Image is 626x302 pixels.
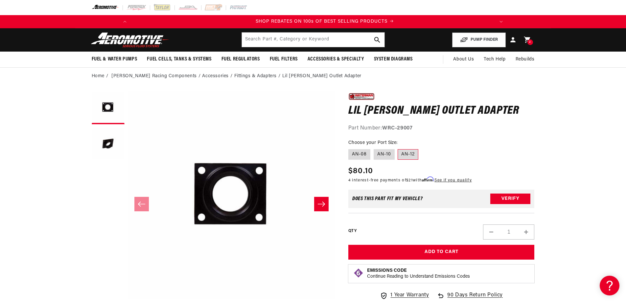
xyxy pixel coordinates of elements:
[348,124,535,133] div: Part Number:
[92,73,535,80] nav: breadcrumbs
[75,15,551,28] slideshow-component: Translation missing: en.sections.announcements.announcement_bar
[314,197,329,211] button: Slide right
[406,178,413,182] span: $21
[495,15,508,28] button: Translation missing: en.sections.announcements.next_announcement
[202,73,234,80] li: Accessories
[529,39,531,45] span: 2
[308,56,364,63] span: Accessories & Specialty
[382,126,412,131] strong: WRC-29007
[92,91,125,124] button: Load image 1 in gallery view
[374,56,413,63] span: System Diagrams
[303,52,369,67] summary: Accessories & Specialty
[87,52,142,67] summary: Fuel & Water Pumps
[147,56,211,63] span: Fuel Cells, Tanks & Systems
[92,56,137,63] span: Fuel & Water Pumps
[265,52,303,67] summary: Fuel Filters
[367,268,470,280] button: Emissions CodeContinue Reading to Understand Emissions Codes
[352,196,423,201] div: Does This part fit My vehicle?
[479,52,510,67] summary: Tech Help
[367,274,470,280] p: Continue Reading to Understand Emissions Codes
[374,149,395,160] label: AN-10
[256,19,387,24] span: SHOP REBATES ON 100s OF BEST SELLING PRODUCTS
[490,194,530,204] button: Verify
[89,32,171,48] img: Aeromotive
[348,106,535,116] h1: Lil [PERSON_NAME] Outlet Adapter
[282,73,361,80] li: Lil [PERSON_NAME] Outlet Adapter
[221,56,260,63] span: Fuel Regulators
[516,56,535,63] span: Rebuilds
[143,18,506,25] div: 2 of 3
[484,56,505,63] span: Tech Help
[448,52,479,67] a: About Us
[369,52,418,67] summary: System Diagrams
[370,33,384,47] button: search button
[452,33,506,47] button: PUMP FINDER
[92,73,104,80] a: Home
[242,33,384,47] input: Search by Part Number, Category or Keyword
[398,149,418,160] label: AN-12
[118,15,131,28] button: Translation missing: en.sections.announcements.previous_announcement
[143,18,506,25] div: Announcement
[348,177,472,183] p: 4 interest-free payments of with .
[348,165,373,177] span: $80.10
[234,73,282,80] li: Fittings & Adapters
[142,52,216,67] summary: Fuel Cells, Tanks & Systems
[134,197,149,211] button: Slide left
[348,139,398,146] legend: Choose your Port Size:
[511,52,540,67] summary: Rebuilds
[422,177,433,182] span: Affirm
[348,228,357,234] label: QTY
[348,149,370,160] label: AN-08
[367,268,407,273] strong: Emissions Code
[348,245,535,260] button: Add to Cart
[217,52,265,67] summary: Fuel Regulators
[380,291,429,300] a: 1 Year Warranty
[111,73,197,80] a: [PERSON_NAME] Racing Components
[453,57,474,62] span: About Us
[434,178,472,182] a: See if you qualify - Learn more about Affirm Financing (opens in modal)
[353,268,364,278] img: Emissions code
[270,56,298,63] span: Fuel Filters
[390,291,429,300] span: 1 Year Warranty
[92,128,125,160] button: Load image 2 in gallery view
[143,18,506,25] a: SHOP REBATES ON 100s OF BEST SELLING PRODUCTS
